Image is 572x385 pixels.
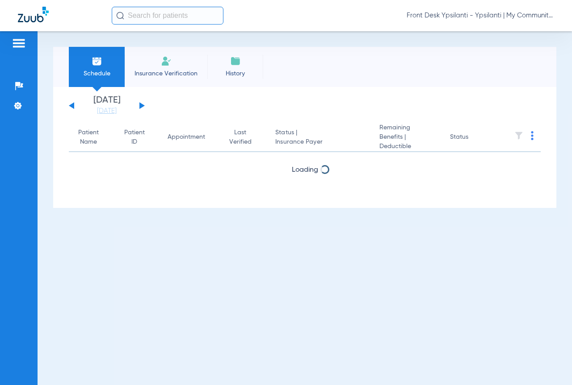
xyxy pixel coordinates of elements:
span: Insurance Payer [275,137,365,147]
th: Remaining Benefits | [372,123,443,152]
div: Patient Name [76,128,101,147]
th: Status | [268,123,372,152]
a: [DATE] [80,107,134,116]
th: Status [443,123,503,152]
img: hamburger-icon [12,38,26,49]
span: Deductible [379,142,436,151]
div: Appointment [168,132,205,142]
img: Schedule [92,56,102,66]
li: [DATE] [80,96,134,116]
div: Appointment [168,132,214,142]
img: group-dot-blue.svg [531,131,534,140]
div: Patient ID [124,128,145,147]
input: Search for patients [112,7,223,25]
span: History [214,69,257,78]
img: History [230,56,241,66]
div: Last Verified [228,128,253,147]
img: Search Icon [116,12,124,20]
img: Manual Insurance Verification [161,56,172,66]
img: filter.svg [514,131,523,140]
span: Loading [292,166,318,174]
div: Patient ID [124,128,153,147]
div: Last Verified [228,128,261,147]
div: Patient Name [76,128,109,147]
img: Zuub Logo [18,7,49,22]
span: Schedule [76,69,118,78]
span: Front Desk Ypsilanti - Ypsilanti | My Community Dental Centers [407,11,554,20]
span: Insurance Verification [131,69,201,78]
